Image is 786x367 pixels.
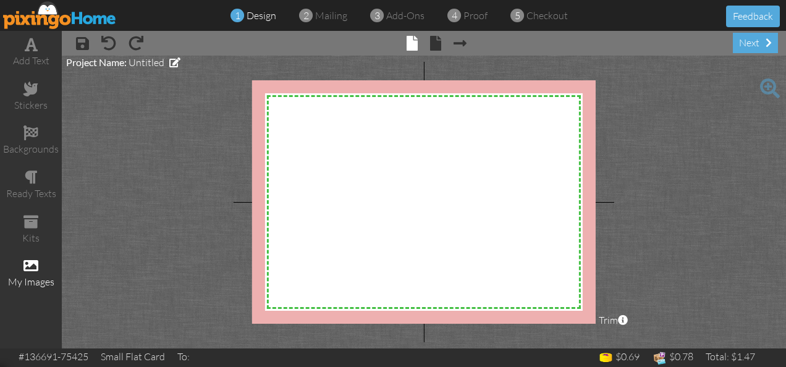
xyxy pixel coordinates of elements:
[646,348,699,367] td: $0.78
[526,9,568,22] span: checkout
[592,348,646,367] td: $0.69
[386,9,425,22] span: add-ons
[3,1,117,29] img: pixingo logo
[726,6,780,27] button: Feedback
[598,350,614,366] img: points-icon.png
[247,9,276,22] span: design
[599,313,628,327] span: Trim
[177,350,190,363] span: To:
[706,350,755,364] div: Total: $1.47
[12,348,95,365] td: #136691-75425
[733,33,778,53] div: next
[463,9,488,22] span: proof
[235,9,240,23] span: 1
[652,350,667,366] img: expense-icon.png
[95,348,171,365] td: Small Flat Card
[129,56,164,69] span: Untitled
[515,9,520,23] span: 5
[315,9,347,22] span: mailing
[303,9,309,23] span: 2
[66,56,127,68] span: Project Name:
[452,9,457,23] span: 4
[374,9,380,23] span: 3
